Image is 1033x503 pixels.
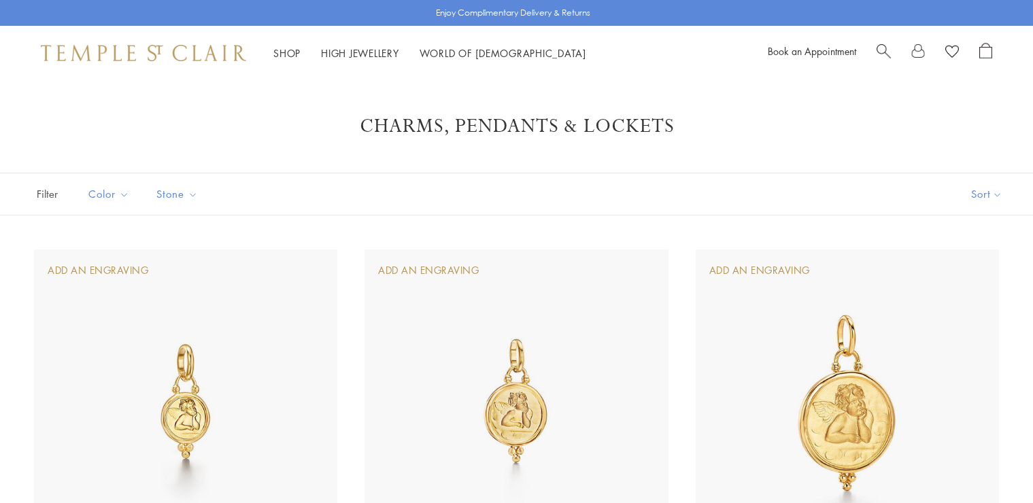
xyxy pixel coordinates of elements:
nav: Main navigation [273,45,586,62]
div: Add An Engraving [709,263,810,278]
iframe: Gorgias live chat messenger [965,439,1019,489]
a: Open Shopping Bag [979,43,992,63]
h1: Charms, Pendants & Lockets [54,114,979,139]
button: Color [78,179,139,209]
a: Book an Appointment [768,44,856,58]
img: Temple St. Clair [41,45,246,61]
button: Show sort by [941,173,1033,215]
a: High JewelleryHigh Jewellery [321,46,399,60]
div: Add An Engraving [48,263,148,278]
a: View Wishlist [945,43,959,63]
a: World of [DEMOGRAPHIC_DATA]World of [DEMOGRAPHIC_DATA] [420,46,586,60]
button: Stone [146,179,208,209]
span: Color [82,186,139,203]
span: Stone [150,186,208,203]
a: ShopShop [273,46,301,60]
a: Search [877,43,891,63]
p: Enjoy Complimentary Delivery & Returns [436,6,590,20]
div: Add An Engraving [378,263,479,278]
